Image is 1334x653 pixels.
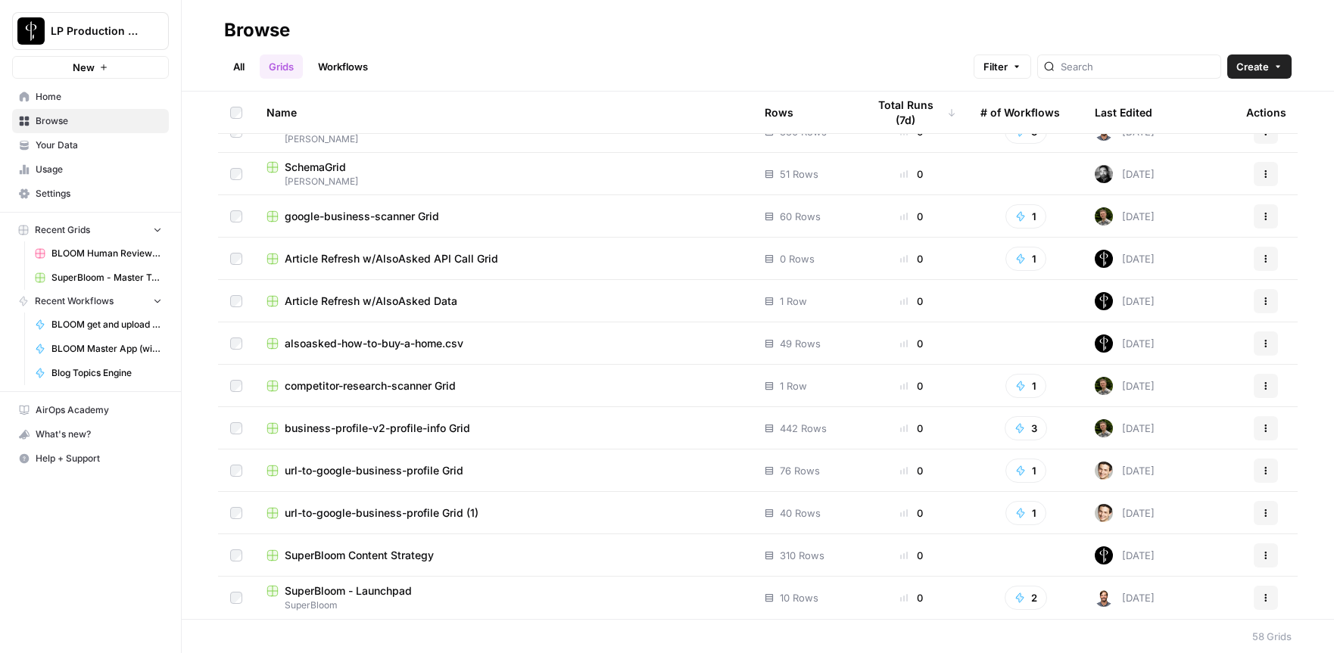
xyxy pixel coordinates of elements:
span: BLOOM Master App (with human review) [51,342,162,356]
span: 76 Rows [780,463,820,478]
span: 442 Rows [780,421,827,436]
div: [DATE] [1095,589,1155,607]
span: SuperBloom [266,599,740,612]
div: [DATE] [1095,250,1155,268]
button: New [12,56,169,79]
img: 0l3uqmpcmxucjvy0rsqzbc15vx5l [1095,207,1113,225]
a: Home [12,85,169,109]
span: SuperBloom - Launchpad [285,583,412,599]
a: Browse [12,109,169,133]
div: 58 Grids [1252,629,1292,644]
div: 0 [867,505,956,521]
span: 310 Rows [780,548,824,563]
div: # of Workflows [980,92,1060,133]
span: Create [1236,59,1269,74]
a: All [224,54,254,79]
a: google-business-scanner Grid [266,209,740,224]
a: url-to-google-business-profile Grid [266,463,740,478]
a: Article Refresh w/AlsoAsked Data [266,294,740,309]
button: 1 [1005,247,1046,271]
div: [DATE] [1095,462,1155,480]
a: Grids [260,54,303,79]
div: 0 [867,294,956,309]
a: SuperBloom - LaunchpadSuperBloom [266,583,740,612]
span: Blog Topics Engine [51,366,162,380]
button: 1 [1005,374,1046,398]
button: Recent Grids [12,219,169,241]
button: What's new? [12,422,169,446]
span: BLOOM Human Review (ver2) [51,247,162,260]
span: Article Refresh w/AlsoAsked API Call Grid [285,251,498,266]
span: google-business-scanner Grid [285,209,439,224]
div: [DATE] [1095,419,1155,437]
span: Settings [36,187,162,201]
img: j7temtklz6amjwtjn5shyeuwpeb0 [1095,462,1113,480]
button: Recent Workflows [12,290,169,313]
a: SuperBloom Content Strategy [266,548,740,563]
img: wy7w4sbdaj7qdyha500izznct9l3 [1095,546,1113,564]
a: SuperBloom - Master Topic List [28,266,169,290]
div: 0 [867,209,956,224]
span: 0 Rows [780,251,815,266]
span: alsoasked-how-to-buy-a-home.csv [285,336,463,351]
span: Filter [983,59,1008,74]
div: 0 [867,336,956,351]
span: 51 Rows [780,166,818,182]
span: 60 Rows [780,209,821,224]
a: competitor-research-scanner Grid [266,378,740,393]
a: BLOOM get and upload media [28,313,169,337]
div: 0 [867,166,956,182]
span: business-profile-v2-profile-info Grid [285,421,470,436]
a: Settings [12,182,169,206]
span: Recent Grids [35,223,90,237]
div: Rows [765,92,793,133]
span: SuperBloom - Master Topic List [51,271,162,285]
button: 2 [1005,586,1047,610]
span: LP Production Workloads [51,23,142,39]
span: 40 Rows [780,505,821,521]
div: [DATE] [1095,207,1155,225]
a: BLOOM Master App (with human review) [28,337,169,361]
img: j7temtklz6amjwtjn5shyeuwpeb0 [1095,504,1113,522]
a: Your Data [12,133,169,157]
span: 1 Row [780,294,807,309]
img: 0l3uqmpcmxucjvy0rsqzbc15vx5l [1095,419,1113,437]
a: url-to-google-business-profile Grid (1) [266,505,740,521]
div: Actions [1246,92,1286,133]
div: Last Edited [1095,92,1152,133]
span: Article Refresh w/AlsoAsked Data [285,294,457,309]
span: [PERSON_NAME] [266,175,740,188]
img: 0l3uqmpcmxucjvy0rsqzbc15vx5l [1095,377,1113,395]
button: Filter [974,54,1031,79]
button: 1 [1005,501,1046,525]
span: Usage [36,163,162,176]
input: Search [1061,59,1214,74]
a: BLOOM Human Review (ver2) [28,241,169,266]
div: 0 [867,463,956,478]
div: [DATE] [1095,292,1155,310]
span: url-to-google-business-profile Grid [285,463,463,478]
button: Create [1227,54,1292,79]
button: 1 [1005,204,1046,229]
button: Workspace: LP Production Workloads [12,12,169,50]
img: w50xlh1naze4627dnbfjqd4btcln [1095,165,1113,183]
div: [DATE] [1095,377,1155,395]
a: Usage [12,157,169,182]
img: wy7w4sbdaj7qdyha500izznct9l3 [1095,334,1113,353]
span: 49 Rows [780,336,821,351]
span: Recent Workflows [35,294,114,308]
div: 0 [867,378,956,393]
div: Browse [224,18,290,42]
img: wy7w4sbdaj7qdyha500izznct9l3 [1095,292,1113,310]
img: LP Production Workloads Logo [17,17,45,45]
div: [DATE] [1095,504,1155,522]
a: AirOps Academy [12,398,169,422]
a: Blog Topics Engine [28,361,169,385]
button: 3 [1005,416,1047,440]
img: fdbthlkohqvq3b2ybzi3drh0kqcb [1095,589,1113,607]
div: 0 [867,251,956,266]
div: [DATE] [1095,165,1155,183]
span: AirOps Academy [36,403,162,417]
a: Workflows [309,54,377,79]
span: New [73,60,95,75]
